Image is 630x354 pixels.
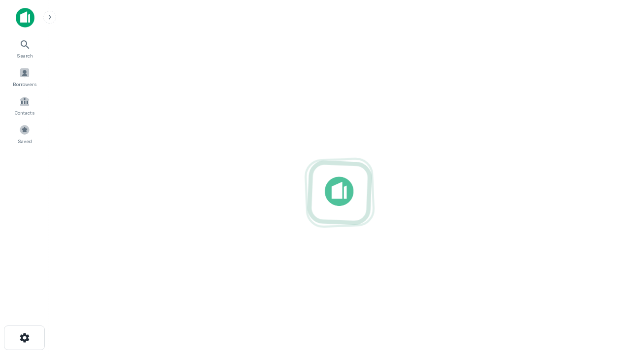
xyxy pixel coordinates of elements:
span: Search [17,52,33,59]
span: Saved [18,137,32,145]
iframe: Chat Widget [581,275,630,323]
span: Contacts [15,109,34,117]
a: Contacts [3,92,46,118]
a: Search [3,35,46,61]
img: capitalize-icon.png [16,8,34,28]
a: Borrowers [3,63,46,90]
span: Borrowers [13,80,36,88]
a: Saved [3,120,46,147]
